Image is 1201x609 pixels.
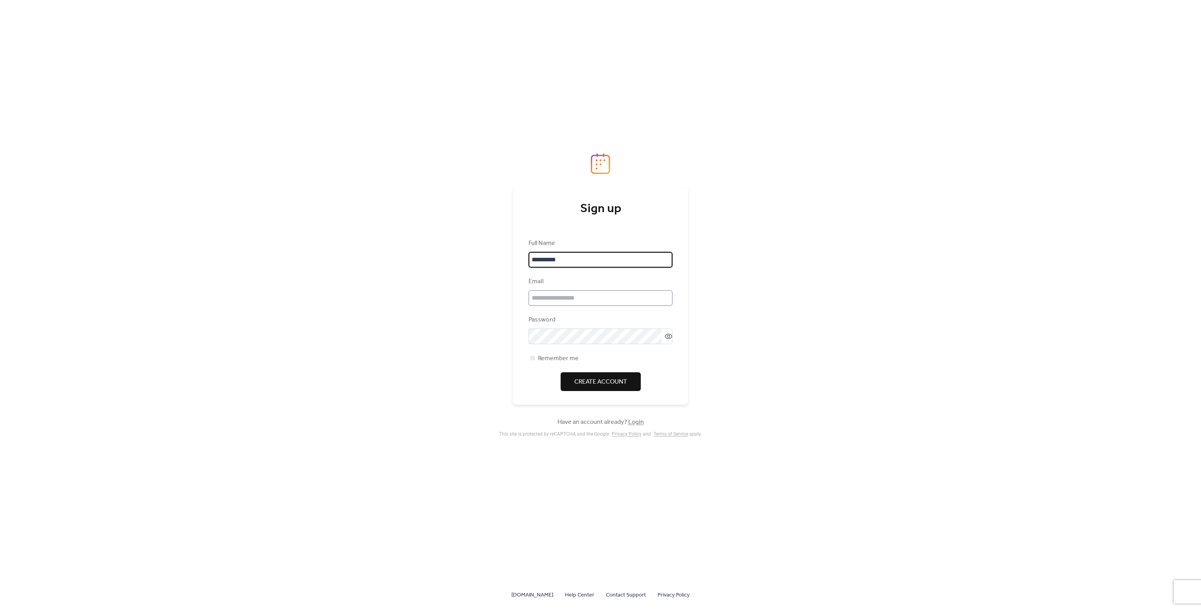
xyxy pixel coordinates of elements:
[511,590,553,600] a: [DOMAIN_NAME]
[612,431,642,437] a: Privacy Policy
[565,590,594,600] a: Help Center
[529,277,671,286] div: Email
[565,591,594,600] span: Help Center
[658,590,690,600] a: Privacy Policy
[561,372,641,391] button: Create Account
[654,431,688,437] a: Terms of Service
[529,239,671,248] div: Full Name
[529,315,671,325] div: Password
[529,201,672,217] div: Sign up
[606,590,646,600] a: Contact Support
[574,377,627,387] span: Create Account
[499,431,702,437] div: This site is protected by reCAPTCHA and the Google and apply .
[591,153,610,174] img: logo
[606,591,646,600] span: Contact Support
[557,418,644,427] span: Have an account already?
[538,354,579,363] span: Remember me
[658,591,690,600] span: Privacy Policy
[511,591,553,600] span: [DOMAIN_NAME]
[628,416,644,428] a: Login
